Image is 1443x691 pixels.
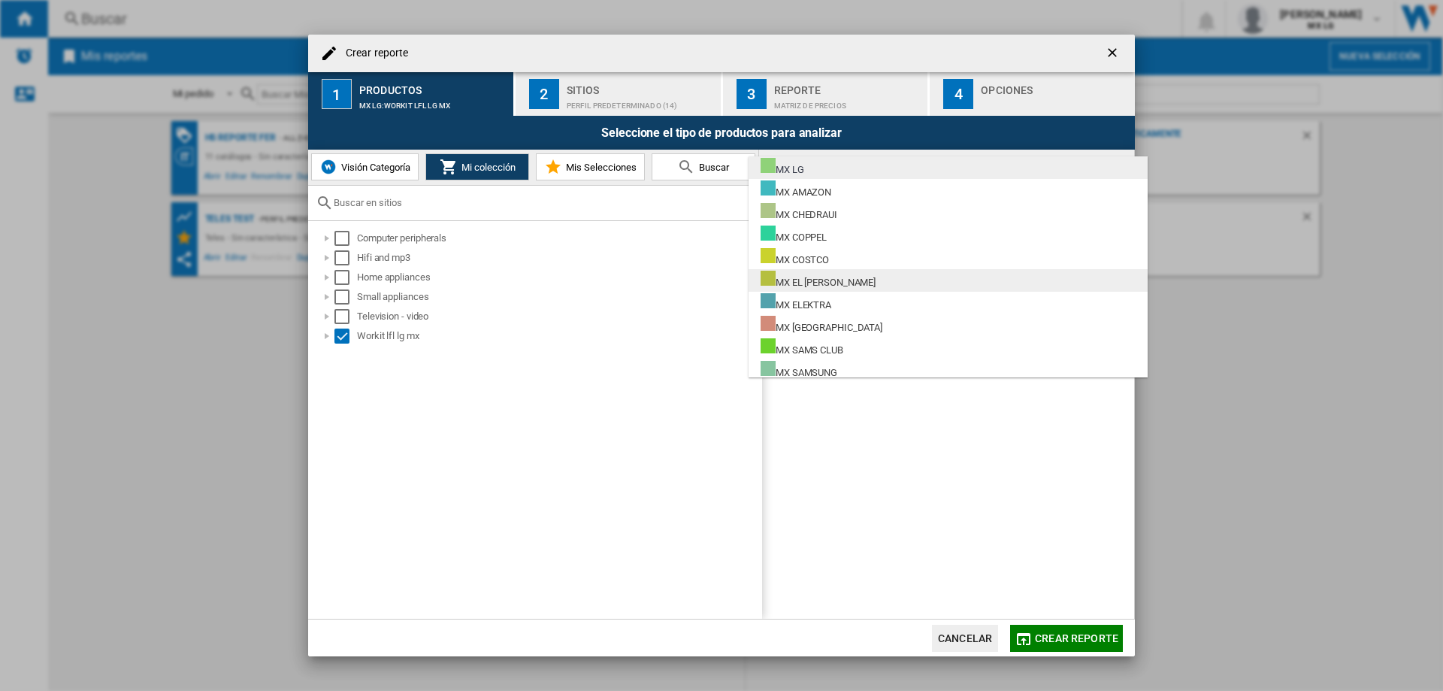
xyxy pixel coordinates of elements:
div: MX [GEOGRAPHIC_DATA] [761,316,882,335]
div: MX ELEKTRA [761,293,831,312]
div: MX COPPEL [761,226,827,244]
div: MX LG [761,158,804,177]
div: MX EL [PERSON_NAME] [761,271,876,289]
div: MX SAMS CLUB [761,338,843,357]
div: MX SAMSUNG [761,361,837,380]
div: MX COSTCO [761,248,829,267]
div: MX AMAZON [761,180,831,199]
div: MX CHEDRAUI [761,203,837,222]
